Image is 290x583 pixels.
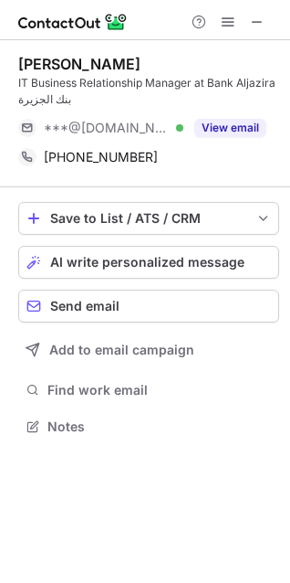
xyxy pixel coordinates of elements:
[50,255,244,270] span: AI write personalized message
[18,11,128,33] img: ContactOut v5.3.10
[18,290,279,323] button: Send email
[18,414,279,440] button: Notes
[18,55,140,73] div: [PERSON_NAME]
[18,75,279,108] div: IT Business Relationship Manager at Bank Aljazira بنك الجزيرة
[47,419,272,435] span: Notes
[47,382,272,398] span: Find work email
[18,246,279,279] button: AI write personalized message
[50,211,247,226] div: Save to List / ATS / CRM
[44,149,158,165] span: [PHONE_NUMBER]
[50,299,119,313] span: Send email
[18,334,279,366] button: Add to email campaign
[194,119,266,137] button: Reveal Button
[44,120,170,136] span: ***@[DOMAIN_NAME]
[18,377,279,403] button: Find work email
[49,343,194,357] span: Add to email campaign
[18,202,279,235] button: save-profile-one-click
